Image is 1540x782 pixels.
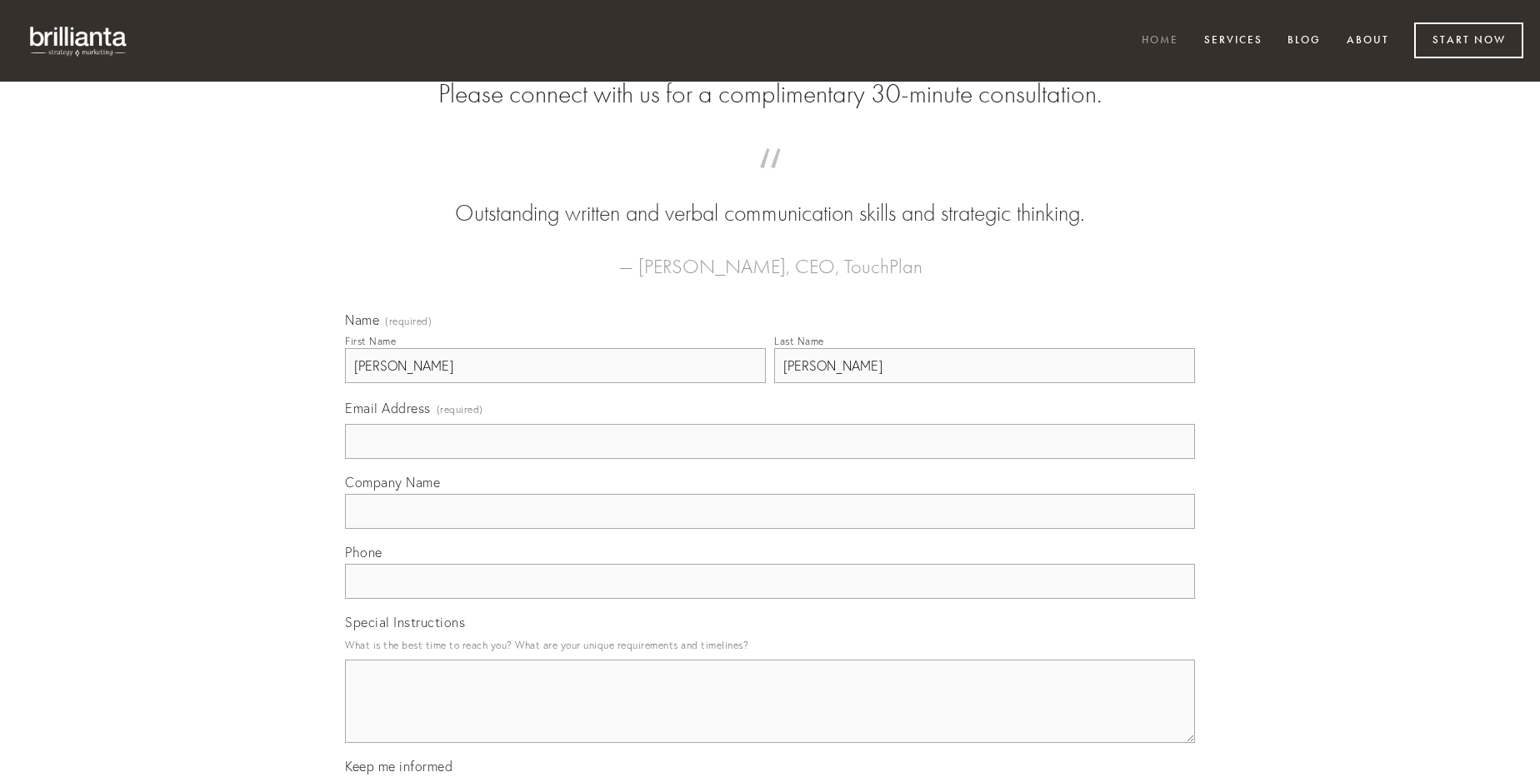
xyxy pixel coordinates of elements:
[1414,22,1523,58] a: Start Now
[345,634,1195,656] p: What is the best time to reach you? What are your unique requirements and timelines?
[1336,27,1400,55] a: About
[345,544,382,560] span: Phone
[345,614,465,630] span: Special Instructions
[345,758,452,775] span: Keep me informed
[345,474,440,491] span: Company Name
[372,230,1168,283] figcaption: — [PERSON_NAME], CEO, TouchPlan
[345,400,431,416] span: Email Address
[345,78,1195,110] h2: Please connect with us for a complimentary 30-minute consultation.
[1277,27,1332,55] a: Blog
[1131,27,1189,55] a: Home
[372,165,1168,197] span: “
[345,335,396,347] div: First Name
[1193,27,1273,55] a: Services
[385,316,432,326] span: (required)
[345,311,379,328] span: Name
[17,17,142,65] img: brillianta - research, strategy, marketing
[437,398,483,421] span: (required)
[372,165,1168,230] blockquote: Outstanding written and verbal communication skills and strategic thinking.
[774,335,824,347] div: Last Name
